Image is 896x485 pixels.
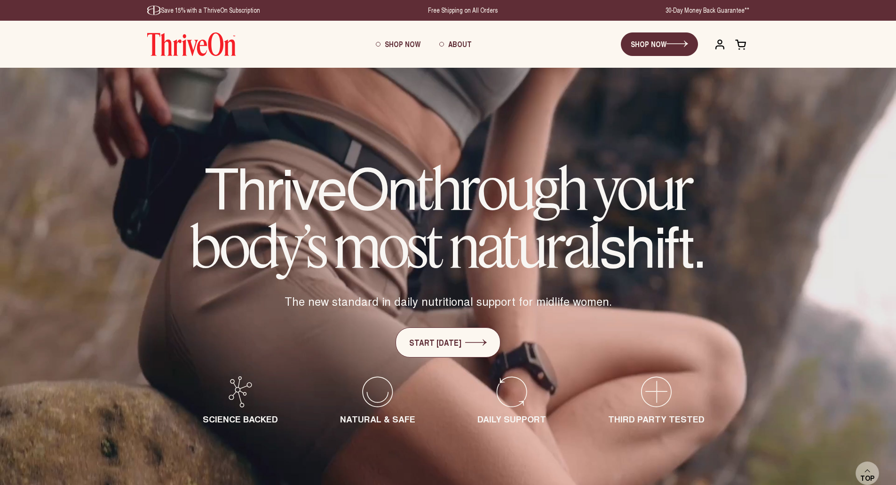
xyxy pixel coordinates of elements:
span: About [448,39,472,49]
em: through your body’s most natural [190,153,692,282]
span: NATURAL & SAFE [340,413,415,425]
p: Save 15% with a ThriveOn Subscription [147,6,260,15]
p: 30-Day Money Back Guarantee** [666,6,749,15]
span: SCIENCE BACKED [203,413,278,425]
span: The new standard in daily nutritional support for midlife women. [285,293,612,309]
span: THIRD PARTY TESTED [608,413,705,425]
span: Shop Now [385,39,420,49]
a: About [430,32,481,57]
span: Top [860,474,874,483]
span: DAILY SUPPORT [477,413,546,425]
p: Free Shipping on All Orders [428,6,498,15]
a: SHOP NOW [621,32,698,56]
a: Shop Now [366,32,430,57]
a: START [DATE] [396,327,500,358]
h1: ThriveOn shift. [166,158,730,274]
